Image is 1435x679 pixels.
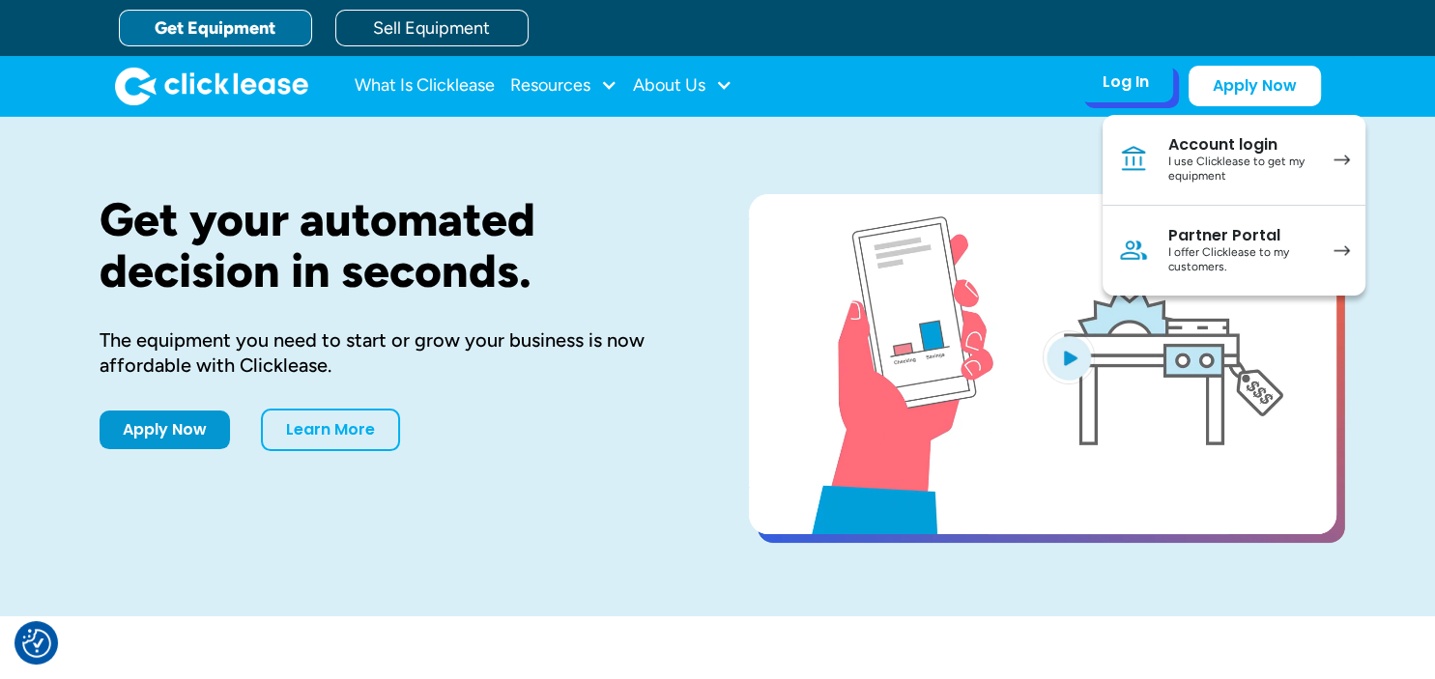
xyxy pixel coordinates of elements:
[1334,245,1350,256] img: arrow
[1189,66,1321,106] a: Apply Now
[119,10,312,46] a: Get Equipment
[1103,206,1365,296] a: Partner PortalI offer Clicklease to my customers.
[1103,115,1365,296] nav: Log In
[749,194,1336,534] a: open lightbox
[1118,235,1149,266] img: Person icon
[100,327,687,378] div: The equipment you need to start or grow your business is now affordable with Clicklease.
[22,629,51,658] button: Consent Preferences
[22,629,51,658] img: Revisit consent button
[1103,72,1149,92] div: Log In
[355,67,495,105] a: What Is Clicklease
[1118,144,1149,175] img: Bank icon
[510,67,617,105] div: Resources
[115,67,308,105] img: Clicklease logo
[100,410,230,449] a: Apply Now
[1168,245,1314,275] div: I offer Clicklease to my customers.
[1168,135,1314,155] div: Account login
[261,409,400,451] a: Learn More
[1334,155,1350,165] img: arrow
[100,194,687,297] h1: Get your automated decision in seconds.
[335,10,529,46] a: Sell Equipment
[1168,226,1314,245] div: Partner Portal
[1168,155,1314,184] div: I use Clicklease to get my equipment
[633,67,732,105] div: About Us
[115,67,308,105] a: home
[1103,115,1365,206] a: Account loginI use Clicklease to get my equipment
[1043,330,1095,384] img: Blue play button logo on a light blue circular background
